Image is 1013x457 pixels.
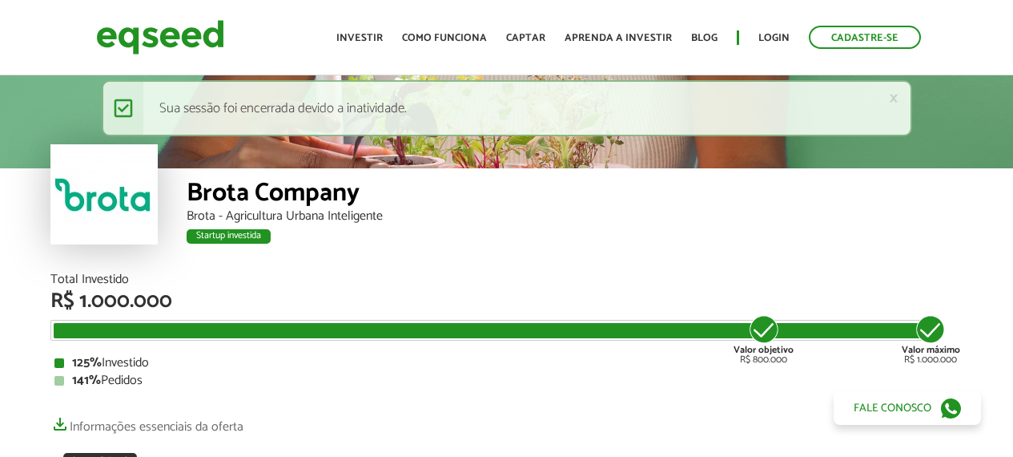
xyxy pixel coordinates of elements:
[758,33,790,43] a: Login
[565,33,672,43] a: Aprenda a investir
[734,313,794,365] div: R$ 800.000
[102,80,912,136] div: Sua sessão foi encerrada devido a inatividade.
[54,374,959,387] div: Pedidos
[187,180,963,210] div: Brota Company
[187,229,271,244] div: Startup investida
[902,342,960,358] strong: Valor máximo
[187,210,963,223] div: Brota - Agricultura Urbana Inteligente
[734,342,794,358] strong: Valor objetivo
[402,33,487,43] a: Como funciona
[809,26,921,49] a: Cadastre-se
[72,370,101,391] strong: 141%
[72,352,102,374] strong: 125%
[50,411,243,434] a: Informações essenciais da oferta
[336,33,383,43] a: Investir
[54,357,959,370] div: Investido
[506,33,545,43] a: Captar
[902,313,960,365] div: R$ 1.000.000
[96,16,224,59] img: EqSeed
[834,391,981,425] a: Fale conosco
[691,33,718,43] a: Blog
[50,273,963,286] div: Total Investido
[889,90,898,107] a: ×
[50,291,963,312] div: R$ 1.000.000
